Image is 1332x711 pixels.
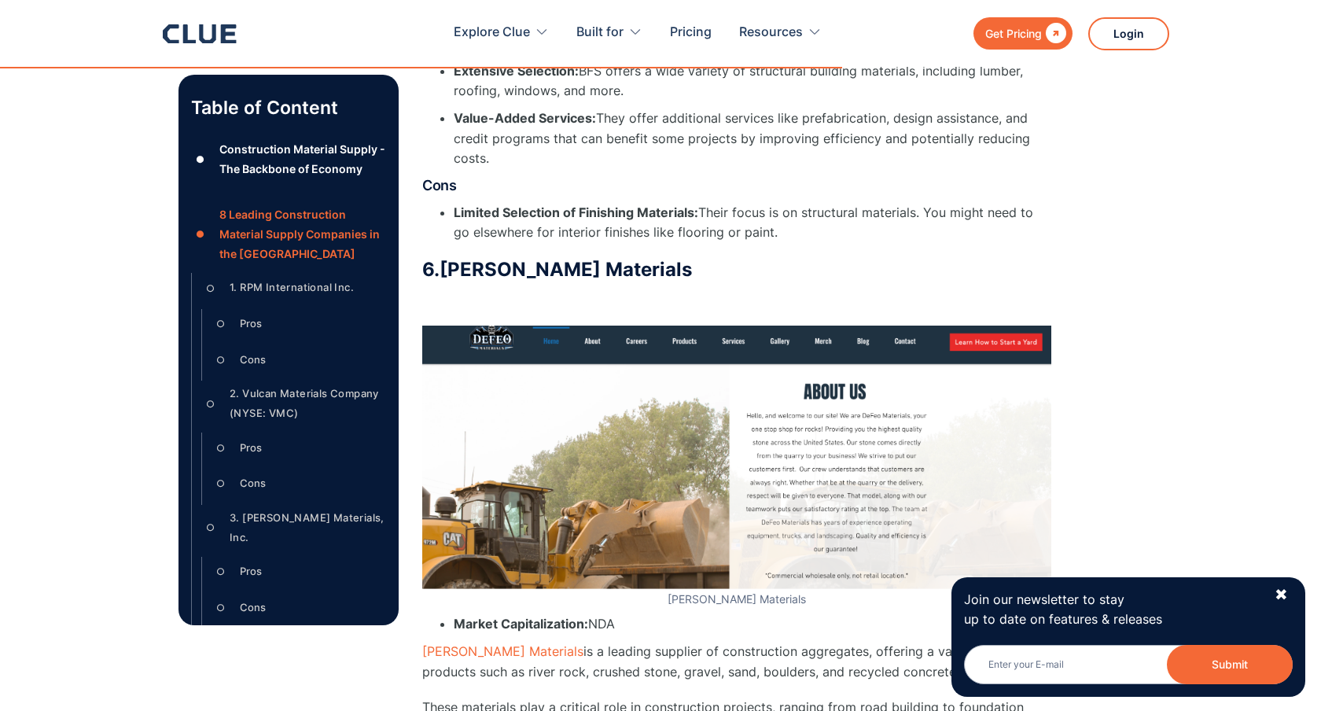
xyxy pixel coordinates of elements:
strong: Value-Added Services: [454,110,596,126]
figcaption: [PERSON_NAME] Materials [422,593,1051,606]
div: ○ [201,276,220,300]
div: ○ [212,560,230,584]
a: [PERSON_NAME] Materials [422,643,583,659]
div: ○ [212,596,230,620]
div: Built for [576,8,624,57]
div: Pros [240,314,262,333]
div: Built for [576,8,642,57]
input: Enter your E-mail [964,645,1293,684]
h3: 6. [422,258,1051,282]
li: They offer additional services like prefabrication, design assistance, and credit programs that c... [454,109,1051,168]
h4: Cons [422,176,1051,195]
a: ○Pros [212,436,386,459]
a: ●Construction Material Supply - The Backbone of Economy [191,139,386,179]
li: Their focus is on structural materials. You might need to go elsewhere for interior finishes like... [454,203,1051,242]
a: ○3. [PERSON_NAME] Materials, Inc. [201,508,386,547]
div: ● [191,223,210,246]
div: Construction Material Supply - The Backbone of Economy [219,139,386,179]
div: 2. Vulcan Materials Company (NYSE: VMC) [230,384,386,423]
div: ○ [212,348,230,371]
li: BFS offers a wide variety of structural building materials, including lumber, roofing, windows, a... [454,61,1051,101]
div: 3. [PERSON_NAME] Materials, Inc. [230,508,386,547]
div: ○ [212,312,230,336]
p: ‍ [422,289,1051,309]
div: Pros [240,438,262,458]
a: Login [1088,17,1169,50]
div: Resources [739,8,822,57]
p: Join our newsletter to stay up to date on features & releases [964,590,1260,629]
a: ○2. Vulcan Materials Company (NYSE: VMC) [201,384,386,423]
p: Table of Content [191,95,386,120]
a: Get Pricing [973,17,1073,50]
div: ○ [212,436,230,459]
strong: Extensive Selection: [454,63,579,79]
div: 8 Leading Construction Material Supply Companies in the [GEOGRAPHIC_DATA] [219,204,386,264]
div: ○ [201,392,220,415]
a: ○Pros [212,312,386,336]
div: 1. RPM International Inc. [230,278,354,297]
div: ○ [201,516,220,540]
strong: [PERSON_NAME] Materials [440,258,692,281]
div: Cons [240,350,266,370]
div: Cons [240,473,266,493]
div: ✖ [1275,585,1288,605]
div: Explore Clue [454,8,530,57]
div:  [1042,24,1066,43]
strong: Limited Selection of Finishing Materials: [454,204,698,220]
a: ○1. RPM International Inc. [201,276,386,300]
li: NDA [454,614,1051,634]
div: Resources [739,8,803,57]
a: ●8 Leading Construction Material Supply Companies in the [GEOGRAPHIC_DATA] [191,204,386,264]
div: Explore Clue [454,8,549,57]
div: ○ [212,472,230,495]
a: Pricing [670,8,712,57]
button: Submit [1167,645,1293,684]
div: ● [191,148,210,171]
strong: Market Capitalization: [454,616,588,632]
a: ○Cons [212,472,386,495]
p: is a leading supplier of construction aggregates, offering a variety of essential products such a... [422,642,1051,681]
div: Get Pricing [985,24,1042,43]
a: ○Cons [212,596,386,620]
a: ○Cons [212,348,386,371]
img: Defeo Materials homepage [422,326,1051,590]
div: Cons [240,598,266,617]
a: ○Pros [212,560,386,584]
div: Pros [240,562,262,581]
